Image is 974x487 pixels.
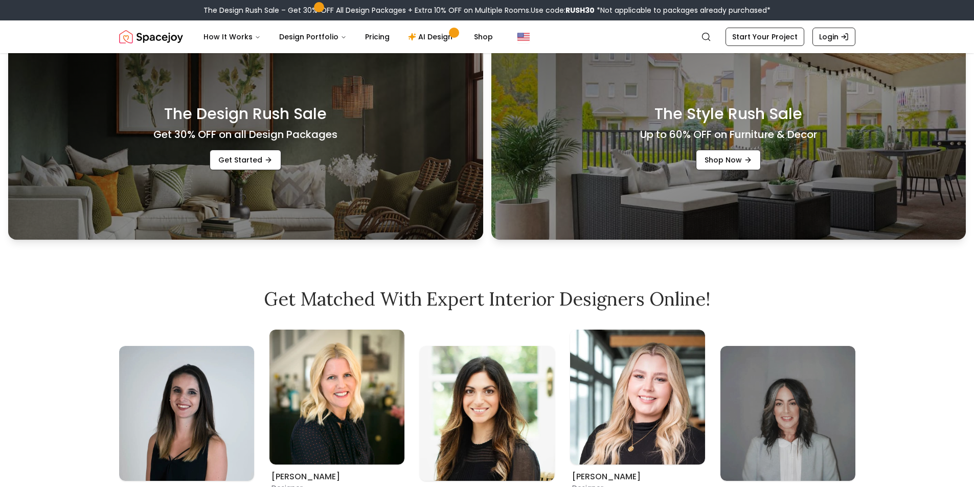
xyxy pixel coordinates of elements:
[572,471,703,483] h6: [PERSON_NAME]
[696,150,761,170] a: Shop Now
[720,346,855,481] img: Kaitlyn Zill
[726,28,804,46] a: Start Your Project
[420,346,555,481] img: Christina Manzo
[119,289,855,309] h2: Get Matched with Expert Interior Designers Online!
[203,5,771,15] div: The Design Rush Sale – Get 30% OFF All Design Packages + Extra 10% OFF on Multiple Rooms.
[517,31,530,43] img: United States
[119,27,183,47] a: Spacejoy
[153,127,337,142] h4: Get 30% OFF on all Design Packages
[195,27,269,47] button: How It Works
[640,127,817,142] h4: Up to 60% OFF on Furniture & Decor
[269,330,404,477] div: 3 / 9
[570,330,705,465] img: Hannah James
[119,346,254,481] img: Angela Amore
[269,330,404,465] img: Tina Martidelcampo
[654,105,802,123] h3: The Style Rush Sale
[164,105,327,123] h3: The Design Rush Sale
[595,5,771,15] span: *Not applicable to packages already purchased*
[119,27,183,47] img: Spacejoy Logo
[466,27,501,47] a: Shop
[812,28,855,46] a: Login
[119,20,855,53] nav: Global
[195,27,501,47] nav: Main
[570,330,705,477] div: 5 / 9
[271,27,355,47] button: Design Portfolio
[565,5,595,15] b: RUSH30
[271,471,402,483] h6: [PERSON_NAME]
[400,27,464,47] a: AI Design
[210,150,281,170] a: Get Started
[531,5,595,15] span: Use code:
[357,27,398,47] a: Pricing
